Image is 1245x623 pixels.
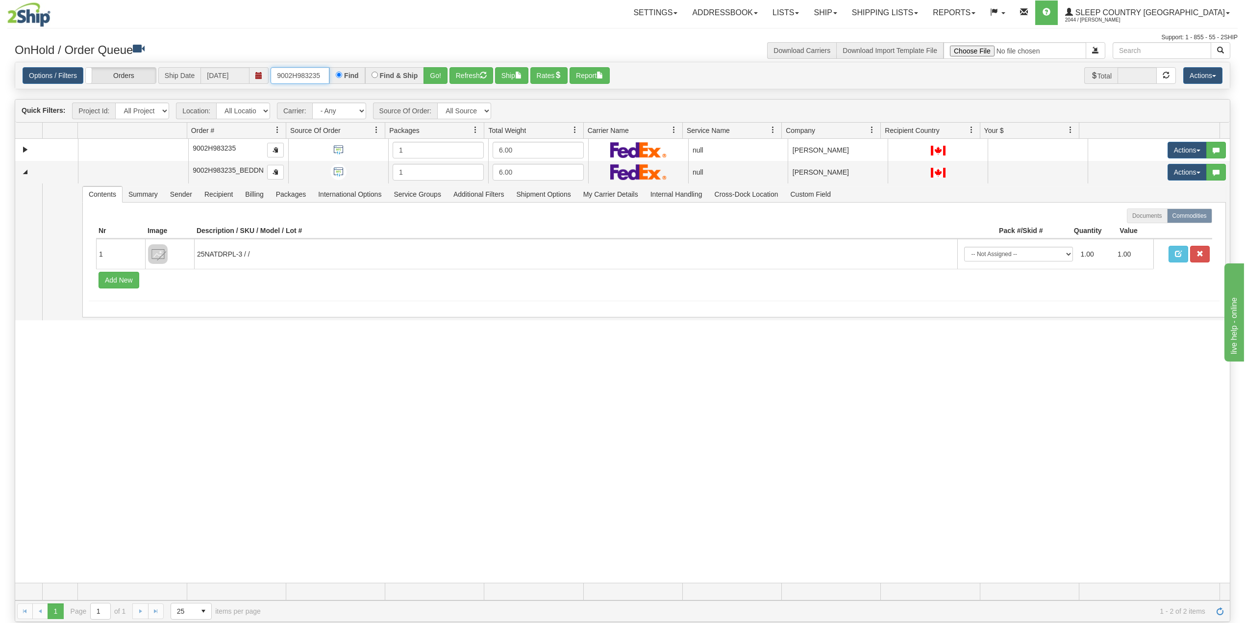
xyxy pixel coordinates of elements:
[86,68,156,84] label: Orders
[957,223,1046,239] th: Pack #/Skid #
[785,186,837,202] span: Custom Field
[1168,142,1207,158] button: Actions
[488,126,526,135] span: Total Weight
[19,166,31,178] a: Collapse
[239,186,269,202] span: Billing
[495,67,528,84] button: Ship
[570,67,610,84] button: Report
[687,126,730,135] span: Service Name
[610,142,667,158] img: FedEx Express®
[330,142,347,158] img: API
[71,603,126,620] span: Page of 1
[925,0,983,25] a: Reports
[267,165,284,180] button: Copy to clipboard
[688,161,788,183] td: null
[171,603,261,620] span: items per page
[885,126,939,135] span: Recipient Country
[1183,67,1222,84] button: Actions
[1167,208,1212,223] label: Commodities
[23,67,83,84] a: Options / Filters
[194,239,957,269] td: 25NATDRPL-3 / /
[199,186,239,202] span: Recipient
[1058,0,1237,25] a: Sleep Country [GEOGRAPHIC_DATA] 2044 / [PERSON_NAME]
[91,603,110,619] input: Page 1
[467,122,484,138] a: Packages filter column settings
[610,164,667,180] img: FedEx Express®
[1046,223,1104,239] th: Quantity
[83,186,122,202] span: Contents
[15,100,1230,123] div: grid toolbar
[193,166,264,174] span: 9002H983235_BEDDN
[1062,122,1079,138] a: Your $ filter column settings
[626,0,685,25] a: Settings
[22,105,65,115] label: Quick Filters:
[1211,42,1230,59] button: Search
[99,272,139,288] button: Add New
[931,168,946,178] img: CA
[277,103,312,119] span: Carrier:
[765,0,806,25] a: Lists
[96,223,145,239] th: Nr
[193,144,236,152] span: 9002H983235
[448,186,510,202] span: Additional Filters
[788,139,888,161] td: [PERSON_NAME]
[194,223,957,239] th: Description / SKU / Model / Lot #
[1168,164,1207,181] button: Actions
[449,67,493,84] button: Refresh
[271,67,329,84] input: Order #
[963,122,980,138] a: Recipient Country filter column settings
[577,186,644,202] span: My Carrier Details
[788,161,888,183] td: [PERSON_NAME]
[48,603,63,619] span: Page 1
[148,244,168,264] img: 8DAB37Fk3hKpn3AAAAAElFTkSuQmCC
[15,42,615,56] h3: OnHold / Order Queue
[688,139,788,161] td: null
[191,126,214,135] span: Order #
[176,103,216,119] span: Location:
[931,146,946,156] img: CA
[843,47,937,54] a: Download Import Template File
[164,186,198,202] span: Sender
[145,223,194,239] th: Image
[96,239,145,269] td: 1
[864,122,880,138] a: Company filter column settings
[7,6,91,18] div: live help - online
[1222,261,1244,362] iframe: chat widget
[274,607,1205,615] span: 1 - 2 of 2 items
[312,186,387,202] span: International Options
[373,103,438,119] span: Source Of Order:
[290,126,341,135] span: Source Of Order
[588,126,629,135] span: Carrier Name
[1212,603,1228,619] a: Refresh
[388,186,447,202] span: Service Groups
[1127,208,1168,223] label: Documents
[1113,42,1211,59] input: Search
[380,72,418,79] label: Find & Ship
[171,603,212,620] span: Page sizes drop down
[1065,15,1139,25] span: 2044 / [PERSON_NAME]
[7,33,1238,42] div: Support: 1 - 855 - 55 - 2SHIP
[330,164,347,180] img: API
[645,186,708,202] span: Internal Handling
[123,186,164,202] span: Summary
[1084,67,1118,84] span: Total
[72,103,115,119] span: Project Id:
[269,122,286,138] a: Order # filter column settings
[666,122,682,138] a: Carrier Name filter column settings
[845,0,925,25] a: Shipping lists
[806,0,844,25] a: Ship
[19,144,31,156] a: Expand
[773,47,830,54] a: Download Carriers
[270,186,312,202] span: Packages
[944,42,1086,59] input: Import
[158,67,200,84] span: Ship Date
[389,126,419,135] span: Packages
[984,126,1004,135] span: Your $
[1114,243,1151,265] td: 1.00
[765,122,781,138] a: Service Name filter column settings
[1073,8,1225,17] span: Sleep Country [GEOGRAPHIC_DATA]
[530,67,568,84] button: Rates
[709,186,784,202] span: Cross-Dock Location
[344,72,359,79] label: Find
[1104,223,1153,239] th: Value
